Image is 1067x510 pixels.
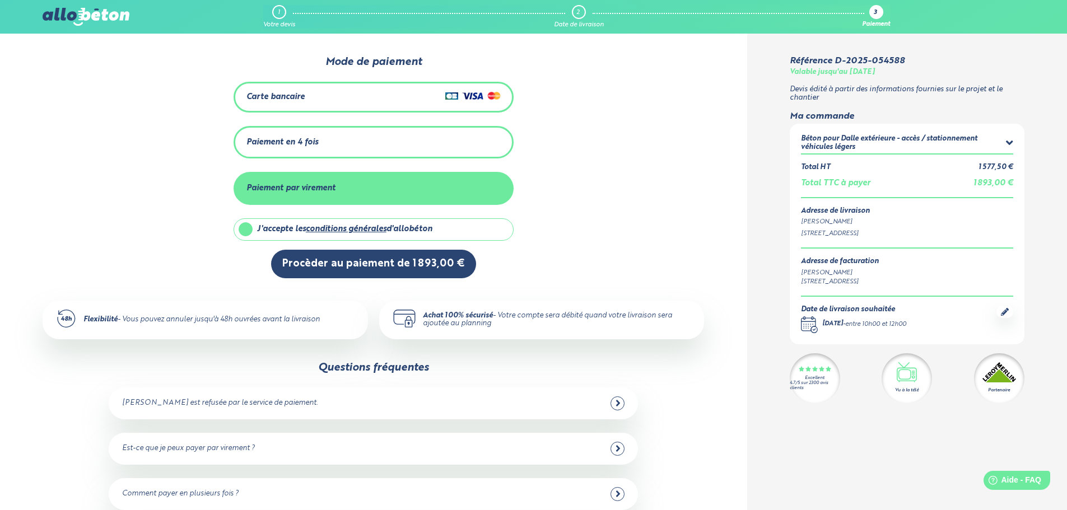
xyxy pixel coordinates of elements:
div: 4.7/5 sur 2300 avis clients [790,381,840,391]
button: Procèder au paiement de 1 893,00 € [271,250,476,278]
div: 2 [576,9,580,16]
div: - Vous pouvez annuler jusqu'à 48h ouvrées avant la livraison [83,316,320,324]
div: Valable jusqu'au [DATE] [790,68,875,77]
div: Partenaire [988,387,1010,394]
div: Adresse de livraison [801,207,1013,216]
img: Cartes de crédit [445,89,501,102]
summary: Béton pour Dalle extérieure - accès / stationnement véhicules légers [801,135,1013,153]
span: 1 893,00 € [973,179,1013,187]
div: Est-ce que je peux payer par virement ? [122,445,255,453]
div: Paiement par virement [246,184,336,193]
div: 1 [278,9,280,16]
div: Paiement [862,21,890,29]
div: Votre devis [263,21,295,29]
div: [PERSON_NAME] est refusée par le service de paiement. [122,399,318,408]
div: Vu à la télé [895,387,919,394]
div: Béton pour Dalle extérieure - accès / stationnement véhicules légers [801,135,1007,151]
div: [PERSON_NAME] [801,217,1013,227]
div: entre 10h00 et 12h00 [845,320,906,329]
a: 2 Date de livraison [554,5,604,29]
a: 3 Paiement [862,5,890,29]
div: Ma commande [790,111,1024,121]
div: [STREET_ADDRESS] [801,277,879,287]
iframe: Help widget launcher [967,466,1055,498]
div: Comment payer en plusieurs fois ? [122,490,239,498]
div: 1 577,50 € [979,163,1013,172]
div: Paiement en 4 fois [246,138,318,147]
div: Référence D-2025-054588 [790,56,905,66]
div: Date de livraison souhaitée [801,306,906,314]
div: Excellent [805,376,824,381]
div: Total HT [801,163,830,172]
strong: Flexibilité [83,316,118,323]
div: [STREET_ADDRESS] [801,229,1013,238]
p: Devis édité à partir des informations fournies sur le projet et le chantier [790,86,1024,102]
a: 1 Votre devis [263,5,295,29]
strong: Achat 100% sécurisé [423,312,493,319]
div: Adresse de facturation [801,258,879,266]
div: Total TTC à payer [801,179,870,188]
div: [DATE] [822,320,843,329]
div: 3 [874,10,877,17]
img: allobéton [43,8,129,26]
div: [PERSON_NAME] [801,268,879,278]
a: conditions générales [306,225,386,233]
div: - Votre compte sera débité quand votre livraison sera ajoutée au planning [423,312,691,328]
div: Date de livraison [554,21,604,29]
div: J'accepte les d'allobéton [257,224,432,234]
div: Carte bancaire [246,92,305,102]
div: Questions fréquentes [318,362,429,374]
div: Mode de paiement [175,56,572,68]
div: - [822,320,906,329]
